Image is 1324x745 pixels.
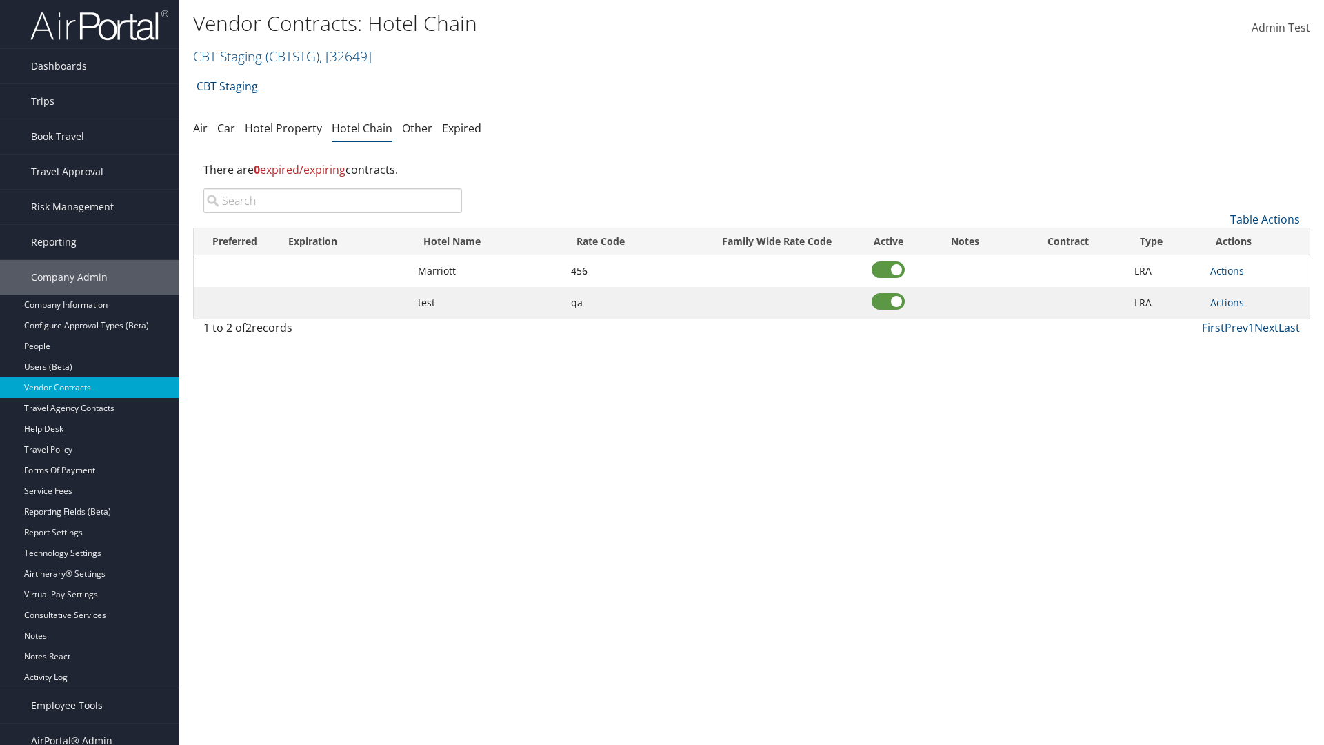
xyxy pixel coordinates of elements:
a: Actions [1210,264,1244,277]
div: There are contracts. [193,151,1310,188]
a: Next [1254,320,1278,335]
span: ( CBTSTG ) [265,47,319,66]
strong: 0 [254,162,260,177]
td: test [411,287,564,319]
a: Prev [1225,320,1248,335]
a: Hotel Property [245,121,322,136]
span: Admin Test [1252,20,1310,35]
th: Type: activate to sort column ascending [1127,228,1204,255]
img: airportal-logo.png [30,9,168,41]
span: Risk Management [31,190,114,224]
span: Company Admin [31,260,108,295]
a: Last [1278,320,1300,335]
a: Table Actions [1230,212,1300,227]
td: LRA [1127,255,1204,287]
td: qa [564,287,698,319]
a: Air [193,121,208,136]
th: Hotel Name: activate to sort column ascending [411,228,564,255]
th: Contract: activate to sort column ascending [1009,228,1127,255]
span: Trips [31,84,54,119]
th: Rate Code: activate to sort column ascending [564,228,698,255]
th: Family Wide Rate Code: activate to sort column ascending [697,228,856,255]
a: Car [217,121,235,136]
th: Notes: activate to sort column ascending [921,228,1010,255]
td: 456 [564,255,698,287]
td: Marriott [411,255,564,287]
td: LRA [1127,287,1204,319]
a: 1 [1248,320,1254,335]
th: Actions [1203,228,1310,255]
th: Preferred: activate to sort column ascending [194,228,276,255]
span: Book Travel [31,119,84,154]
th: Expiration: activate to sort column ascending [276,228,411,255]
a: Expired [442,121,481,136]
a: CBT Staging [197,72,258,100]
input: Search [203,188,462,213]
span: 2 [245,320,252,335]
div: 1 to 2 of records [203,319,462,343]
a: Other [402,121,432,136]
a: Hotel Chain [332,121,392,136]
a: Admin Test [1252,7,1310,50]
th: Active: activate to sort column ascending [856,228,921,255]
span: Employee Tools [31,688,103,723]
span: , [ 32649 ] [319,47,372,66]
a: Actions [1210,296,1244,309]
span: expired/expiring [254,162,345,177]
a: CBT Staging [193,47,372,66]
span: Reporting [31,225,77,259]
span: Dashboards [31,49,87,83]
a: First [1202,320,1225,335]
span: Travel Approval [31,155,103,189]
h1: Vendor Contracts: Hotel Chain [193,9,938,38]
